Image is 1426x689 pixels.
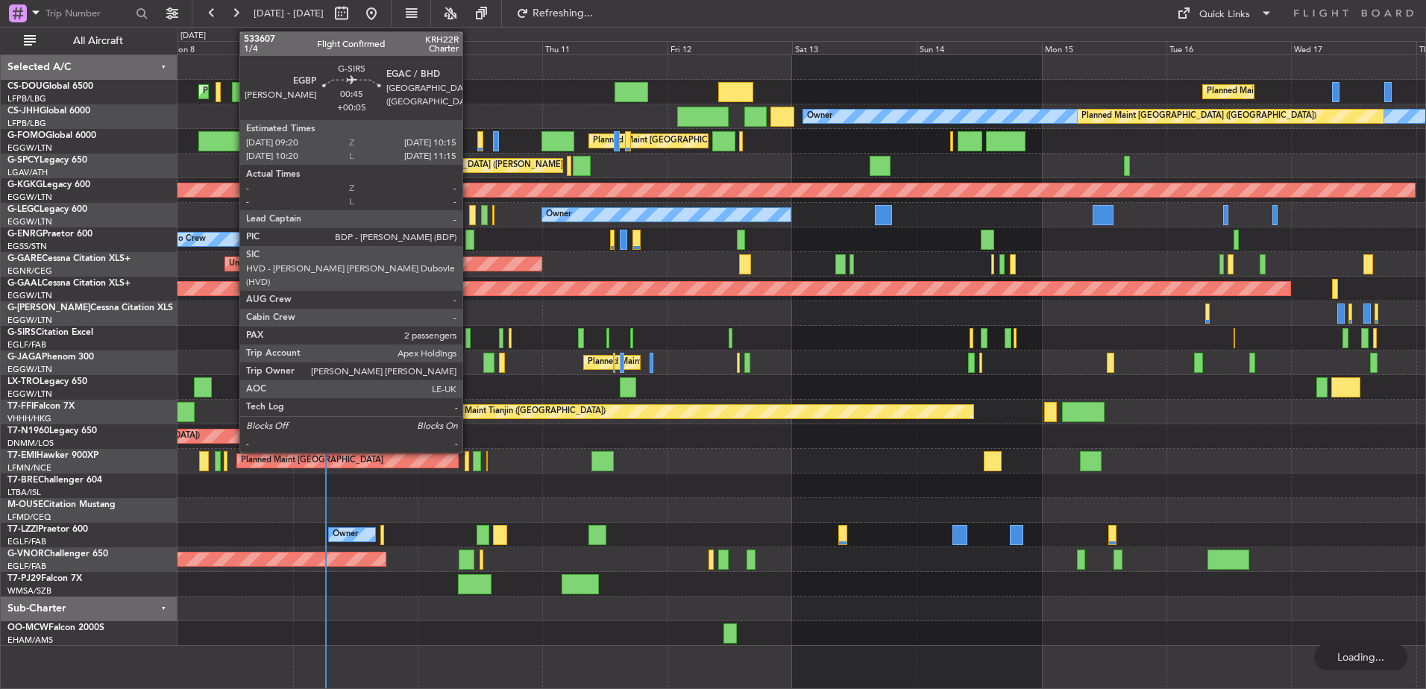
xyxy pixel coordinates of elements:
[39,36,157,46] span: All Aircraft
[546,204,571,226] div: Owner
[7,328,36,337] span: G-SIRS
[7,451,98,460] a: T7-EMIHawker 900XP
[1291,41,1416,54] div: Wed 17
[7,427,49,435] span: T7-N1960
[7,205,87,214] a: G-LEGCLegacy 600
[180,30,206,43] div: [DATE]
[7,550,108,559] a: G-VNORChallenger 650
[7,402,34,411] span: T7-FFI
[7,131,96,140] a: G-FOMOGlobal 6000
[532,8,594,19] span: Refreshing...
[7,339,46,350] a: EGLF/FAB
[7,550,44,559] span: G-VNOR
[203,81,438,103] div: Planned Maint [GEOGRAPHIC_DATA] ([GEOGRAPHIC_DATA])
[542,41,667,54] div: Thu 11
[7,635,53,646] a: EHAM/AMS
[509,1,599,25] button: Refreshing...
[7,500,116,509] a: M-OUSECitation Mustang
[7,388,52,400] a: EGGW/LTN
[7,205,40,214] span: G-LEGC
[7,353,42,362] span: G-JAGA
[7,364,52,375] a: EGGW/LTN
[7,216,52,227] a: EGGW/LTN
[7,156,87,165] a: G-SPCYLegacy 650
[1042,41,1166,54] div: Mon 15
[7,525,38,534] span: T7-LZZI
[7,525,88,534] a: T7-LZZIPraetor 600
[7,476,38,485] span: T7-BRE
[7,561,46,572] a: EGLF/FAB
[7,487,41,498] a: LTBA/ISL
[16,29,162,53] button: All Aircraft
[7,180,43,189] span: G-KGKG
[7,265,52,277] a: EGNR/CEG
[7,451,37,460] span: T7-EMI
[7,107,90,116] a: CS-JHHGlobal 6000
[1314,644,1407,670] div: Loading...
[7,107,40,116] span: CS-JHH
[229,253,364,275] div: Unplanned Maint [PERSON_NAME]
[7,279,42,288] span: G-GAAL
[7,279,131,288] a: G-GAALCessna Citation XLS+
[668,41,792,54] div: Fri 12
[7,254,131,263] a: G-GARECessna Citation XLS+
[7,536,46,547] a: EGLF/FAB
[7,377,87,386] a: LX-TROLegacy 650
[7,303,173,312] a: G-[PERSON_NAME]Cessna Citation XLS
[7,303,90,312] span: G-[PERSON_NAME]
[593,130,828,152] div: Planned Maint [GEOGRAPHIC_DATA] ([GEOGRAPHIC_DATA])
[917,41,1041,54] div: Sun 14
[7,353,94,362] a: G-JAGAPhenom 300
[7,241,47,252] a: EGSS/STN
[7,167,48,178] a: LGAV/ATH
[7,142,52,154] a: EGGW/LTN
[432,400,606,423] div: Planned Maint Tianjin ([GEOGRAPHIC_DATA])
[7,118,46,129] a: LFPB/LBG
[7,230,43,239] span: G-ENRG
[807,105,832,128] div: Owner
[7,82,43,91] span: CS-DOU
[7,574,82,583] a: T7-PJ29Falcon 7X
[7,476,102,485] a: T7-BREChallenger 604
[1169,1,1280,25] button: Quick Links
[792,41,917,54] div: Sat 13
[7,156,40,165] span: G-SPCY
[7,328,93,337] a: G-SIRSCitation Excel
[1199,7,1250,22] div: Quick Links
[7,131,45,140] span: G-FOMO
[172,228,206,251] div: No Crew
[45,2,131,25] input: Trip Number
[168,41,292,54] div: Mon 8
[7,290,52,301] a: EGGW/LTN
[7,315,52,326] a: EGGW/LTN
[7,438,54,449] a: DNMM/LOS
[1166,41,1291,54] div: Tue 16
[7,180,90,189] a: G-KGKGLegacy 600
[7,623,104,632] a: OO-MCWFalcon 2000S
[7,93,46,104] a: LFPB/LBG
[588,351,823,374] div: Planned Maint [GEOGRAPHIC_DATA] ([GEOGRAPHIC_DATA])
[7,462,51,474] a: LFMN/NCE
[338,154,579,177] div: Unplanned Maint [GEOGRAPHIC_DATA] ([PERSON_NAME] Intl)
[1081,105,1316,128] div: Planned Maint [GEOGRAPHIC_DATA] ([GEOGRAPHIC_DATA])
[7,254,42,263] span: G-GARE
[7,500,43,509] span: M-OUSE
[7,574,41,583] span: T7-PJ29
[7,585,51,597] a: WMSA/SZB
[7,623,48,632] span: OO-MCW
[7,192,52,203] a: EGGW/LTN
[7,82,93,91] a: CS-DOUGlobal 6500
[293,41,418,54] div: Tue 9
[7,413,51,424] a: VHHH/HKG
[333,523,358,546] div: Owner
[418,41,542,54] div: Wed 10
[7,377,40,386] span: LX-TRO
[254,7,324,20] span: [DATE] - [DATE]
[7,402,75,411] a: T7-FFIFalcon 7X
[7,230,92,239] a: G-ENRGPraetor 600
[241,450,383,472] div: Planned Maint [GEOGRAPHIC_DATA]
[7,512,51,523] a: LFMD/CEQ
[7,427,97,435] a: T7-N1960Legacy 650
